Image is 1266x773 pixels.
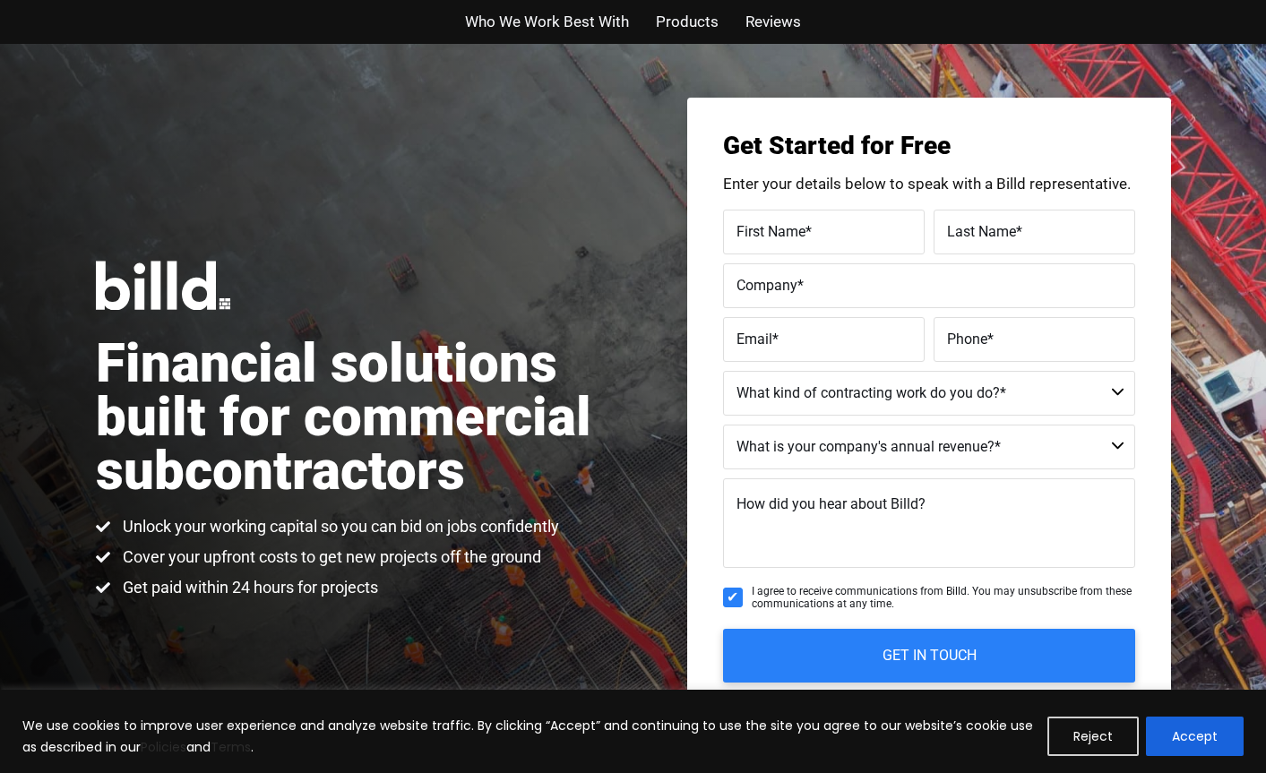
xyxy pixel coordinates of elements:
button: Accept [1146,717,1244,756]
span: How did you hear about Billd? [736,495,926,512]
p: We use cookies to improve user experience and analyze website traffic. By clicking “Accept” and c... [22,715,1034,758]
p: Enter your details below to speak with a Billd representative. [723,176,1135,192]
a: Reviews [745,9,801,35]
span: Last Name [947,222,1016,239]
a: Who We Work Best With [465,9,629,35]
span: I agree to receive communications from Billd. You may unsubscribe from these communications at an... [752,585,1135,611]
h1: Financial solutions built for commercial subcontractors [96,337,633,498]
span: First Name [736,222,805,239]
a: Terms [211,738,251,756]
h3: Get Started for Free [723,133,1135,159]
button: Reject [1047,717,1139,756]
span: Company [736,276,797,293]
span: Get paid within 24 hours for projects [118,577,378,598]
span: Email [736,330,772,347]
input: I agree to receive communications from Billd. You may unsubscribe from these communications at an... [723,588,743,607]
a: Policies [141,738,186,756]
span: Cover your upfront costs to get new projects off the ground [118,546,541,568]
input: GET IN TOUCH [723,629,1135,683]
span: Unlock your working capital so you can bid on jobs confidently [118,516,559,537]
a: Products [656,9,719,35]
span: Phone [947,330,987,347]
